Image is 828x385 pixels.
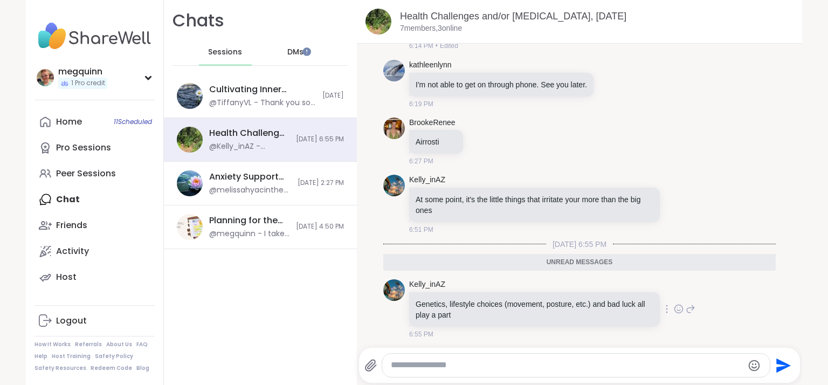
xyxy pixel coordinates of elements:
img: Health Challenges and/or Chronic Pain, Sep 08 [365,9,391,35]
p: At some point, it's the little things that irritate your more than the big ones [416,194,653,216]
span: Sessions [208,47,242,58]
textarea: Type your message [391,360,743,371]
p: Genetics, lifestyle choices (movement, posture, etc.) and bad luck all play a part [416,299,653,320]
a: Pro Sessions [34,135,155,161]
span: [DATE] 4:50 PM [296,222,344,231]
img: Health Challenges and/or Chronic Pain, Sep 08 [177,127,203,153]
span: 11 Scheduled [114,118,152,126]
a: Logout [34,308,155,334]
span: • [436,41,438,51]
div: Friends [56,219,87,231]
img: https://sharewell-space-live.sfo3.digitaloceanspaces.com/user-generated/c337d393-ac8e-4fcd-a6f2-3... [383,118,405,139]
span: [DATE] 2:27 PM [298,178,344,188]
a: Host Training [52,353,91,360]
a: How It Works [34,341,71,348]
img: Planning for the Week, Sep 06 [177,214,203,240]
span: 6:51 PM [409,225,433,235]
div: @Kelly_inAZ - Genetics, lifestyle choices (movement, posture, etc.) and bad luck all play a part [209,141,289,152]
button: Emoji picker [748,359,761,372]
div: Home [56,116,82,128]
span: 6:55 PM [409,329,433,339]
p: 7 members, 3 online [400,23,462,34]
a: Activity [34,238,155,264]
img: https://sharewell-space-live.sfo3.digitaloceanspaces.com/user-generated/a83e0c5a-a5d7-4dfe-98a3-d... [383,60,405,81]
a: kathleenlynn [409,60,452,71]
div: Unread messages [383,254,776,271]
a: About Us [106,341,132,348]
a: Blog [136,365,149,372]
div: @TiffanyVL - Thank you so much [PERSON_NAME] :-) [209,98,316,108]
img: Anxiety Support Squad- Living with Health Issues, Sep 08 [177,170,203,196]
a: Safety Resources [34,365,86,372]
span: Edited [440,41,458,51]
span: 1 Pro credit [71,79,105,88]
a: Kelly_inAZ [409,279,445,290]
a: Host [34,264,155,290]
div: @melissahyacinthe70 - Thank you all [209,185,291,196]
div: Pro Sessions [56,142,111,154]
div: Logout [56,315,87,327]
p: I'm not able to get on through phone. See you later. [416,79,587,90]
a: Safety Policy [95,353,133,360]
a: Help [34,353,47,360]
div: megquinn [58,66,107,78]
span: [DATE] 6:55 PM [296,135,344,144]
img: ShareWell Nav Logo [34,17,155,55]
a: Referrals [75,341,102,348]
div: Anxiety Support Squad- Living with Health Issues, [DATE] [209,171,291,183]
iframe: Spotlight [302,47,311,56]
a: BrookeRenee [409,118,456,128]
span: 6:19 PM [409,99,433,109]
button: Send [770,353,795,377]
span: DMs [287,47,303,58]
img: https://sharewell-space-live.sfo3.digitaloceanspaces.com/user-generated/fe965ca4-fc1c-4690-99fe-9... [383,279,405,301]
img: megquinn [37,69,54,86]
h1: Chats [172,9,224,33]
div: Peer Sessions [56,168,116,180]
span: 6:14 PM [409,41,433,51]
a: Health Challenges and/or [MEDICAL_DATA], [DATE] [400,11,626,22]
span: [DATE] [322,91,344,100]
p: Airrosti [416,136,457,147]
img: Cultivating Inner Strength: Emotional Regulation, Sep 09 [177,83,203,109]
a: FAQ [136,341,148,348]
div: Host [56,271,77,283]
div: @megquinn - I take [MEDICAL_DATA] 😆 [209,229,289,239]
div: Planning for the Week, [DATE] [209,215,289,226]
div: Cultivating Inner Strength: Emotional Regulation, [DATE] [209,84,316,95]
div: Health Challenges and/or [MEDICAL_DATA], [DATE] [209,127,289,139]
a: Home11Scheduled [34,109,155,135]
a: Friends [34,212,155,238]
span: [DATE] 6:55 PM [546,239,613,250]
span: 6:27 PM [409,156,433,166]
a: Kelly_inAZ [409,175,445,185]
a: Peer Sessions [34,161,155,187]
img: https://sharewell-space-live.sfo3.digitaloceanspaces.com/user-generated/fe965ca4-fc1c-4690-99fe-9... [383,175,405,196]
div: Activity [56,245,89,257]
a: Redeem Code [91,365,132,372]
